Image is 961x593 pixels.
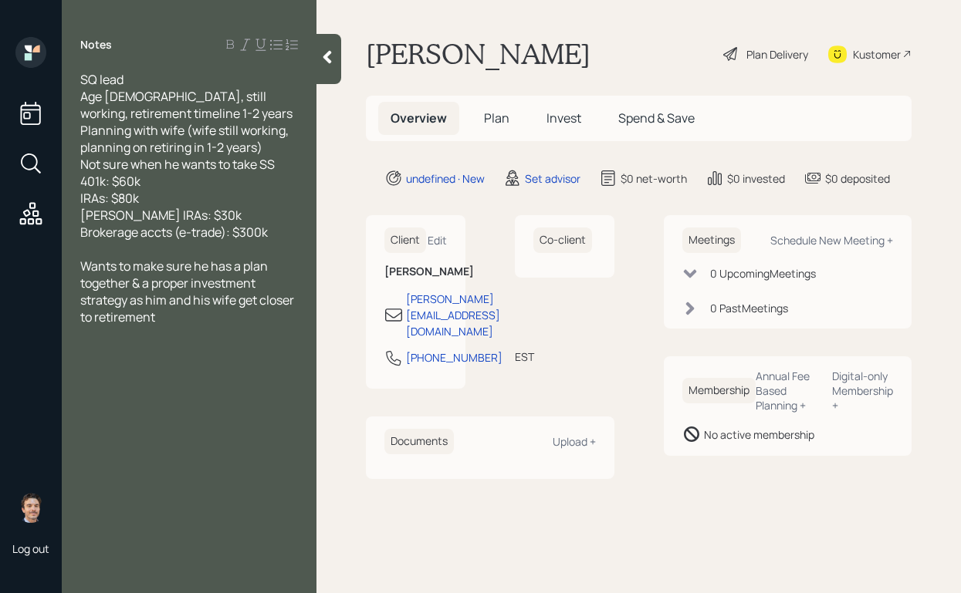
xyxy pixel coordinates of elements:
[756,369,821,413] div: Annual Fee Based Planning +
[825,170,890,187] div: $0 deposited
[384,265,447,278] h6: [PERSON_NAME]
[406,170,485,187] div: undefined · New
[832,369,893,413] div: Digital-only Membership +
[80,37,112,52] label: Notes
[80,258,296,325] span: Wants to make sure he has a plan together & a proper investment strategy as him and his wife get ...
[80,88,293,122] span: Age [DEMOGRAPHIC_DATA], still working, retirement timeline 1-2 years
[710,300,788,316] div: 0 Past Meeting s
[546,110,581,126] span: Invest
[853,46,901,62] div: Kustomer
[80,207,242,224] span: [PERSON_NAME] IRAs: $30k
[12,541,49,556] div: Log out
[366,37,590,71] h1: [PERSON_NAME]
[80,71,124,88] span: SQ lead
[428,233,447,248] div: Edit
[525,170,580,187] div: Set advisor
[553,434,596,449] div: Upload +
[727,170,785,187] div: $0 invested
[80,122,291,156] span: Planning with wife (wife still working, planning on retiring in 1-2 years)
[682,227,741,253] h6: Meetings
[80,173,140,190] span: 401k: $60k
[621,170,687,187] div: $0 net-worth
[682,378,756,403] h6: Membership
[770,233,893,248] div: Schedule New Meeting +
[384,429,454,454] h6: Documents
[704,426,814,443] div: No active membership
[384,227,426,253] h6: Client
[710,265,816,281] div: 0 Upcoming Meeting s
[618,110,695,126] span: Spend & Save
[80,190,139,207] span: IRAs: $80k
[391,110,447,126] span: Overview
[80,156,275,173] span: Not sure when he wants to take SS
[406,291,500,339] div: [PERSON_NAME][EMAIL_ADDRESS][DOMAIN_NAME]
[746,46,808,62] div: Plan Delivery
[533,227,592,253] h6: Co-client
[406,349,502,366] div: [PHONE_NUMBER]
[80,224,268,241] span: Brokerage accts (e-trade): $300k
[484,110,509,126] span: Plan
[15,492,46,523] img: robby-grisanti-headshot.png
